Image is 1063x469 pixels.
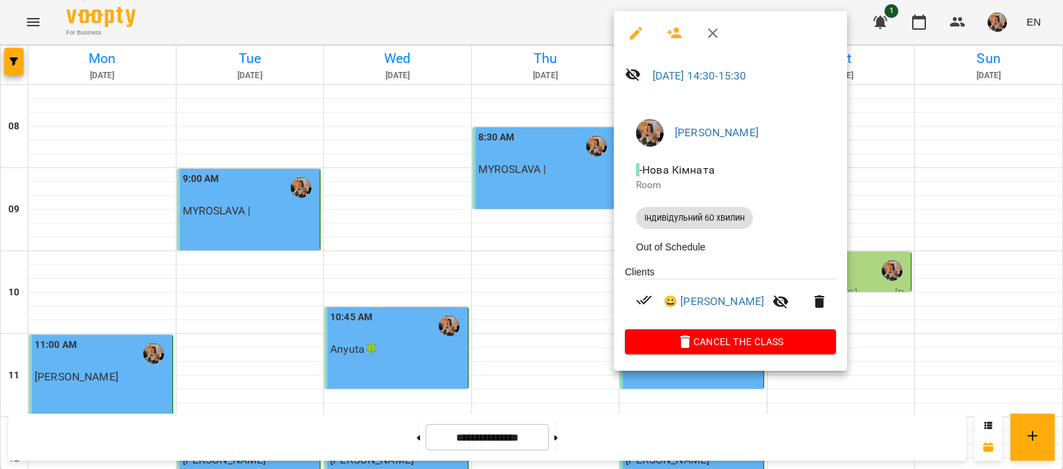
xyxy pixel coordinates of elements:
li: Out of Schedule [625,234,836,259]
a: [DATE] 14:30-15:30 [653,69,747,82]
button: Cancel the class [625,329,836,354]
img: e707ac97ad35db4328962b01d070b99d.jpeg [636,119,664,147]
span: Cancel the class [636,333,825,350]
ul: Clients [625,265,836,329]
span: Індивідульний 60 хвилин [636,212,753,224]
a: 😀 [PERSON_NAME] [664,293,764,310]
span: - Нова Кімната [636,163,718,176]
a: [PERSON_NAME] [675,126,758,139]
svg: Paid [636,292,653,309]
p: Room [636,178,825,192]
